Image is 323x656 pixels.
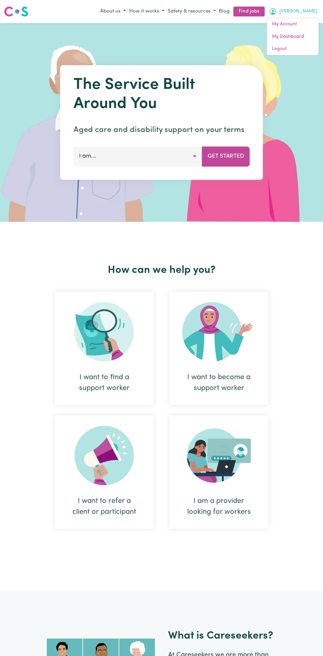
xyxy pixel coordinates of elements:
img: Become Worker [182,302,255,361]
div: I want to find a support worker [55,292,154,405]
h2: What is Careseekers? [168,630,273,642]
button: Safety & resources [166,6,218,17]
button: Get Started [202,146,250,166]
p: Aged care and disability support on your terms [73,124,250,136]
div: I want to become a support worker [169,292,268,405]
h2: How can we help you? [47,264,276,276]
a: Logout [267,43,319,55]
h1: The Service Built Around You [73,76,250,114]
a: Find jobs [233,7,265,17]
a: Careseekers logo [4,4,28,19]
div: I want to refer a client or participant [71,496,138,517]
button: I am... [73,146,202,166]
span: [PERSON_NAME] [279,8,317,15]
a: My Account [267,18,319,31]
img: Refer [74,426,134,485]
div: I want to become a support worker [185,372,252,394]
a: Blog [218,7,231,17]
div: I want to find a support worker [71,372,138,394]
img: Careseekers logo [4,6,28,17]
button: My Account [267,6,319,17]
button: About us [99,6,128,17]
a: My Dashboard [267,31,319,43]
button: How it works [128,6,166,17]
div: I am a provider looking for workers [169,415,268,529]
img: Provider [187,426,251,485]
div: I am a provider looking for workers [185,496,252,517]
div: I want to refer a client or participant [55,415,154,529]
img: Search [74,302,134,361]
div: My Account [266,18,319,56]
